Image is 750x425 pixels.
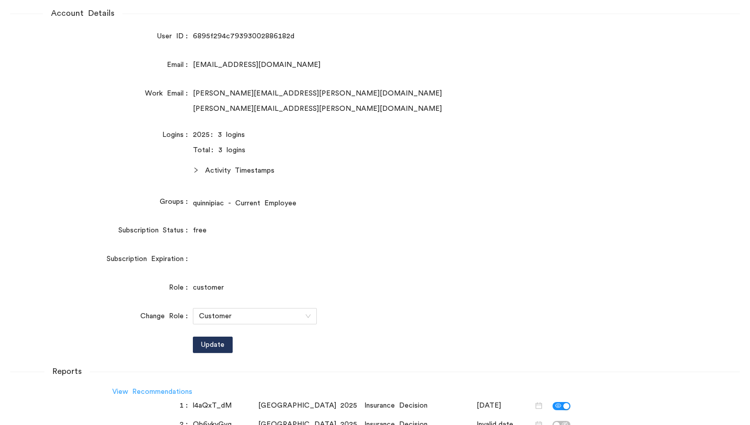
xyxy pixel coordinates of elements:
[258,400,360,411] div: [GEOGRAPHIC_DATA] 2025
[167,57,193,73] label: Email
[193,160,618,181] div: Activity Timestamps
[477,400,533,411] input: 08/12/2025
[157,28,193,44] label: User ID
[193,337,233,353] button: Update
[364,400,466,411] div: Insurance Decision
[199,309,311,324] span: Customer
[193,167,199,173] span: right
[169,279,193,296] label: Role
[193,400,254,411] div: l4aQxT_dM
[193,225,618,236] div: free
[193,145,618,156] div: Total: 3 logins
[205,165,618,176] span: Activity Timestamps
[140,308,193,324] label: Change Role
[43,7,122,20] span: Account Details
[112,388,192,395] a: View Recommendations
[107,251,193,267] label: Subscription Expiration
[160,194,193,210] label: Groups
[555,403,561,409] span: eye
[145,85,193,102] label: Work Email
[44,365,90,378] span: Reports
[180,397,193,414] label: 1
[193,129,618,140] div: 2025: 3 logins
[193,103,618,114] div: [PERSON_NAME][EMAIL_ADDRESS][PERSON_NAME][DOMAIN_NAME]
[193,88,618,99] div: [PERSON_NAME][EMAIL_ADDRESS][PERSON_NAME][DOMAIN_NAME]
[201,339,224,350] span: Update
[193,31,618,42] div: 6895f294c79393002886182d
[193,282,618,293] div: customer
[193,59,618,70] div: [EMAIL_ADDRESS][DOMAIN_NAME]
[118,222,193,239] label: Subscription Status
[162,127,193,143] label: Logins
[193,198,618,209] div: quinnipiac - Current Employee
